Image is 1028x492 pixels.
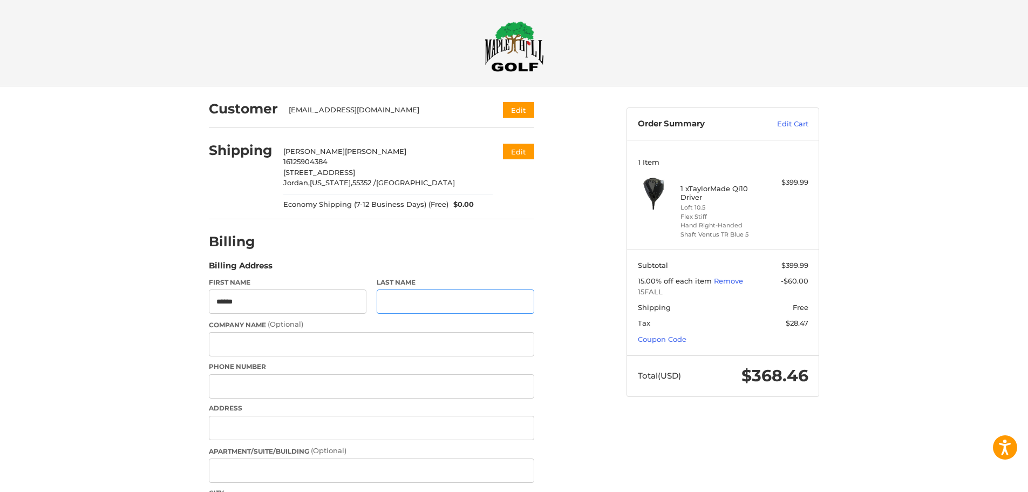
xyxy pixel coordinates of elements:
[503,144,534,159] button: Edit
[209,446,534,456] label: Apartment/Suite/Building
[283,147,345,156] span: [PERSON_NAME]
[209,233,272,250] h2: Billing
[283,199,448,210] span: Economy Shipping (7-12 Business Days) (Free)
[741,366,808,386] span: $368.46
[638,319,650,327] span: Tax
[209,319,534,330] label: Company Name
[714,277,743,285] a: Remove
[377,278,534,287] label: Last Name
[638,158,808,166] h3: 1 Item
[352,178,376,187] span: 55352 /
[680,221,763,230] li: Hand Right-Handed
[283,178,310,187] span: Jordan,
[209,142,273,159] h2: Shipping
[283,168,355,177] span: [STREET_ADDRESS]
[781,261,808,269] span: $399.99
[781,277,808,285] span: -$60.00
[766,177,808,188] div: $399.99
[793,303,808,312] span: Free
[638,303,671,312] span: Shipping
[448,199,474,210] span: $0.00
[638,370,681,381] span: Total (USD)
[209,362,534,372] label: Phone Number
[209,403,534,413] label: Address
[376,178,455,187] span: [GEOGRAPHIC_DATA]
[638,119,754,130] h3: Order Summary
[311,446,346,455] small: (Optional)
[638,277,714,285] span: 15.00% off each item
[680,203,763,212] li: Loft 10.5
[680,212,763,221] li: Flex Stiff
[209,100,278,117] h2: Customer
[485,21,544,72] img: Maple Hill Golf
[754,119,808,130] a: Edit Cart
[638,287,808,298] span: 15FALL
[310,178,352,187] span: [US_STATE],
[786,319,808,327] span: $28.47
[209,260,273,277] legend: Billing Address
[289,105,482,116] div: [EMAIL_ADDRESS][DOMAIN_NAME]
[283,157,328,166] span: 16125904384
[345,147,406,156] span: [PERSON_NAME]
[638,261,668,269] span: Subtotal
[680,184,763,202] h4: 1 x TaylorMade Qi10 Driver
[680,230,763,239] li: Shaft Ventus TR Blue 5
[209,278,366,287] label: First Name
[268,320,303,328] small: (Optional)
[638,335,686,343] a: Coupon Code
[503,102,534,118] button: Edit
